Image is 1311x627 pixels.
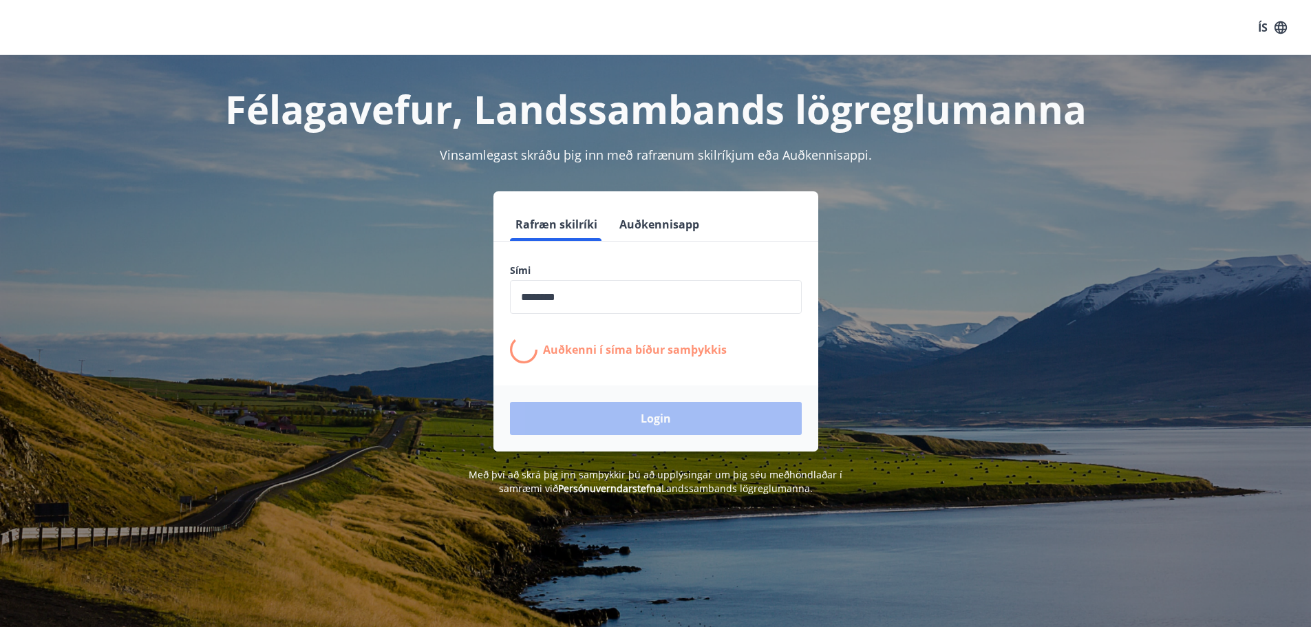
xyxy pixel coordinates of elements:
[177,83,1135,135] h1: Félagavefur, Landssambands lögreglumanna
[1250,15,1294,40] button: ÍS
[469,468,842,495] span: Með því að skrá þig inn samþykkir þú að upplýsingar um þig séu meðhöndlaðar í samræmi við Landssa...
[510,208,603,241] button: Rafræn skilríki
[543,342,727,357] p: Auðkenni í síma bíður samþykkis
[558,482,661,495] a: Persónuverndarstefna
[510,264,802,277] label: Sími
[440,147,872,163] span: Vinsamlegast skráðu þig inn með rafrænum skilríkjum eða Auðkennisappi.
[614,208,705,241] button: Auðkennisapp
